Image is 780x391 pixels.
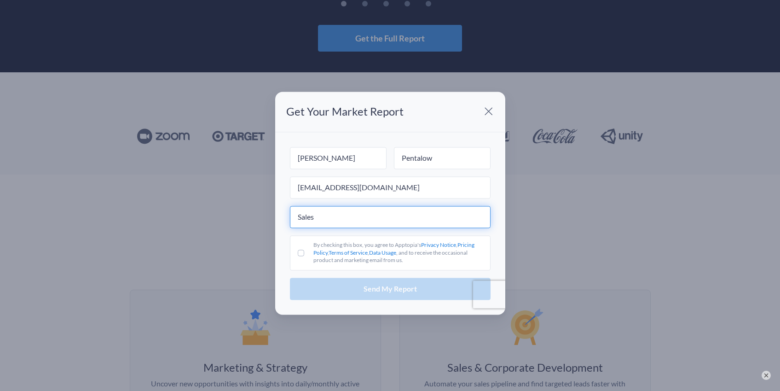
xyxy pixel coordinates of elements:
[369,249,396,256] a: Data Usage
[298,250,304,256] input: By checking this box, you agree to Apptopia'sPrivacy Notice,Pricing Policy,Terms of Service,Data ...
[421,241,456,248] a: Privacy Notice
[313,241,474,264] span: By checking this box, you agree to Apptopia's , , , , and to receive the occasional product and m...
[290,176,491,198] input: Business Email
[290,206,491,228] input: Job Title
[762,371,771,380] button: ×
[313,241,474,256] a: Pricing Policy
[329,249,368,256] a: Terms of Service
[394,147,491,169] input: Last Name
[290,147,387,169] input: First Name
[286,106,404,118] p: Get Your Market Report
[473,281,591,309] iframe: reCAPTCHA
